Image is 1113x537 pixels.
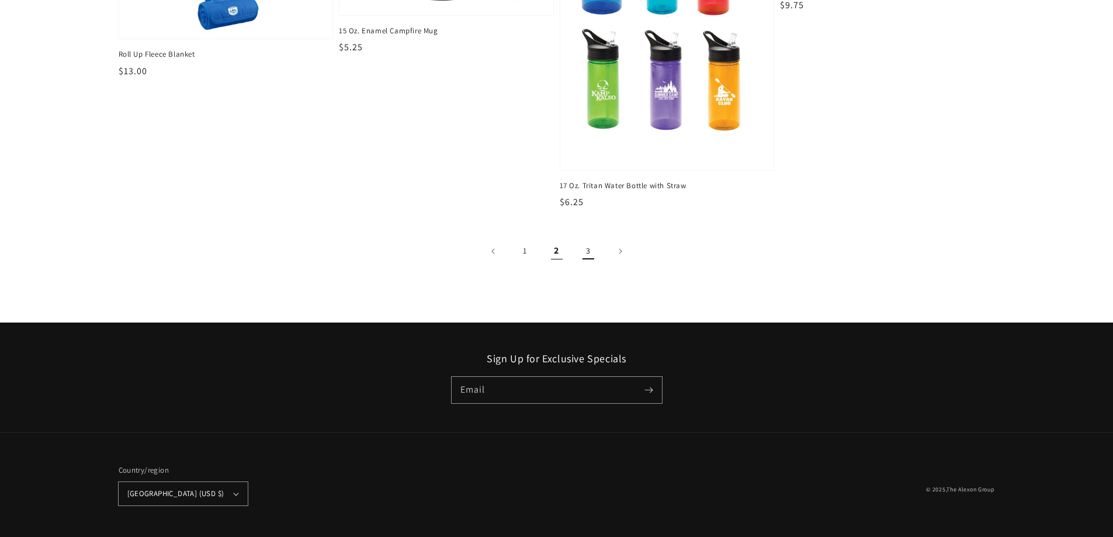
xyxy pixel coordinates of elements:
[119,65,147,77] span: $13.00
[636,377,662,403] button: Subscribe
[607,238,633,264] a: Next page
[119,482,248,505] button: [GEOGRAPHIC_DATA] (USD $)
[339,41,363,53] span: $5.25
[339,26,554,36] span: 15 Oz. Enamel Campfire Mug
[560,196,584,208] span: $6.25
[926,486,994,493] small: © 2025,
[481,238,507,264] a: Previous page
[560,181,775,191] span: 17 Oz. Tritan Water Bottle with Straw
[575,238,601,264] a: Page 3
[119,49,334,60] span: Roll Up Fleece Blanket
[512,238,538,264] a: Page 1
[544,238,570,264] span: Page 2
[119,352,995,365] h2: Sign Up for Exclusive Specials
[119,238,995,264] nav: Pagination
[946,486,994,493] a: The Alexon Group
[119,465,248,476] h2: Country/region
